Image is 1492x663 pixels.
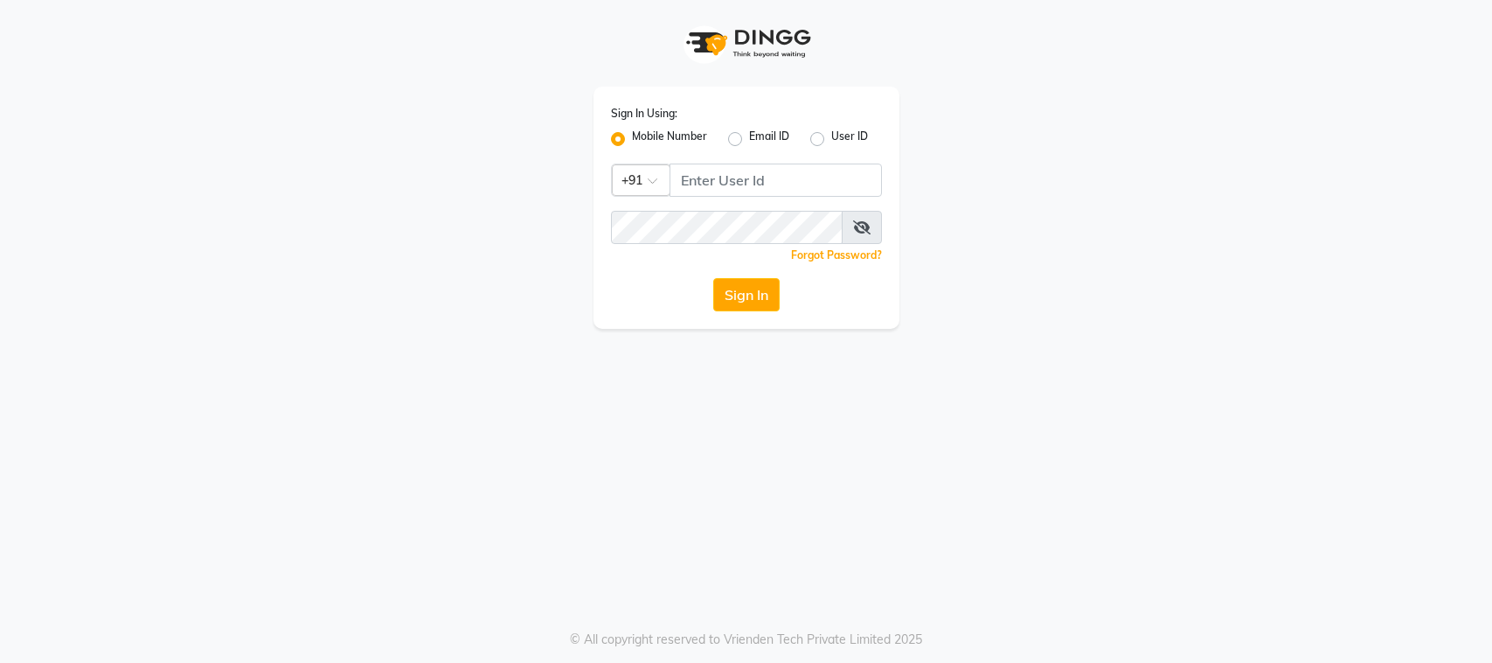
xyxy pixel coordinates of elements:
a: Forgot Password? [791,248,882,262]
label: User ID [831,129,868,150]
button: Sign In [713,278,780,311]
img: logo1.svg [677,17,816,69]
label: Mobile Number [632,129,707,150]
input: Username [611,211,843,244]
input: Username [670,164,882,197]
label: Sign In Using: [611,106,677,122]
label: Email ID [749,129,789,150]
